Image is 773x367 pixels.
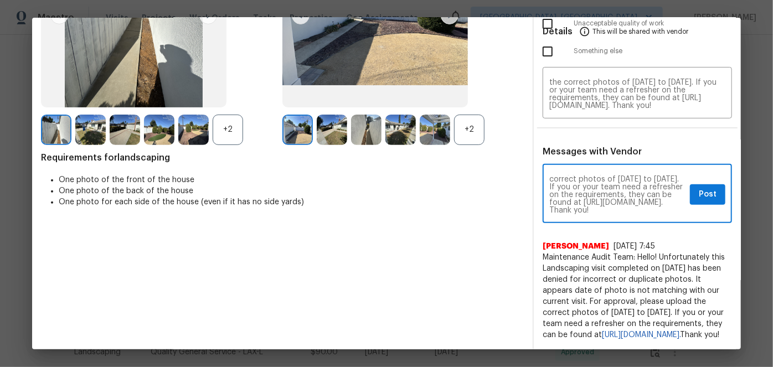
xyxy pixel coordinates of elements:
[41,152,524,163] span: Requirements for landscaping
[699,188,717,201] span: Post
[59,185,524,197] li: One photo of the back of the house
[543,252,732,340] span: Maintenance Audit Team: Hello! Unfortunately this Landscaping visit completed on [DATE] has been ...
[213,115,243,145] div: +2
[59,174,524,185] li: One photo of the front of the house
[592,18,688,44] span: This will be shared with vendor
[454,115,485,145] div: +2
[543,147,642,156] span: Messages with Vendor
[614,242,655,250] span: [DATE] 7:45
[549,175,686,214] textarea: Maintenance Audit Team: Hello! Unfortunately this Landscaping visit completed on [DATE] has been ...
[549,79,725,110] textarea: Maintenance Audit Team: Hello! Unfortunately this Landscaping visit completed on [DATE] has been ...
[690,184,725,205] button: Post
[534,38,741,65] div: Something else
[59,197,524,208] li: One photo for each side of the house (even if it has no side yards)
[574,46,732,56] span: Something else
[543,241,609,252] span: [PERSON_NAME]
[602,331,680,339] a: [URL][DOMAIN_NAME].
